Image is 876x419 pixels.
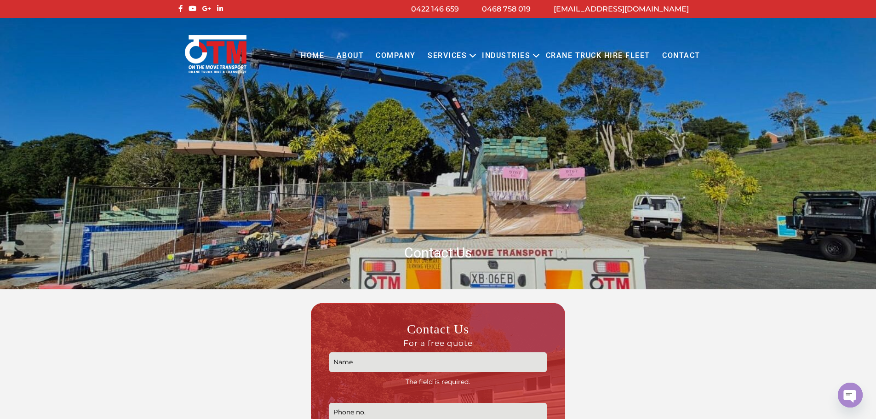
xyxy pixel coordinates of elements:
[330,43,370,69] a: About
[329,338,547,348] span: For a free quote
[482,5,531,13] a: 0468 758 019
[295,43,330,69] a: Home
[539,43,656,69] a: Crane Truck Hire Fleet
[411,5,459,13] a: 0422 146 659
[329,321,547,348] h3: Contact Us
[656,43,706,69] a: Contact
[476,43,536,69] a: Industries
[329,377,547,388] span: The field is required.
[183,34,248,74] img: Otmtransport
[176,244,700,262] h1: Contact Us
[554,5,689,13] a: [EMAIL_ADDRESS][DOMAIN_NAME]
[422,43,473,69] a: Services
[329,352,547,372] input: Name
[370,43,422,69] a: COMPANY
